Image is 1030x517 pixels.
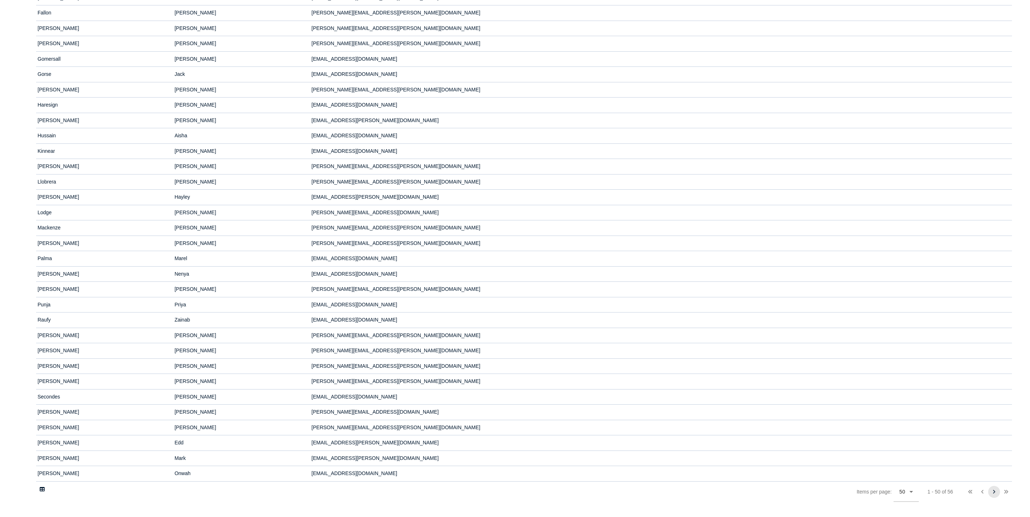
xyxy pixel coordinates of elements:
td: [PERSON_NAME] [173,374,310,388]
td: [PERSON_NAME][EMAIL_ADDRESS][PERSON_NAME][DOMAIN_NAME] [310,36,849,51]
td: [PERSON_NAME][EMAIL_ADDRESS][PERSON_NAME][DOMAIN_NAME] [310,220,849,235]
td: [PERSON_NAME] [36,374,173,388]
td: [PERSON_NAME] [173,405,310,419]
td: [PERSON_NAME] [173,143,310,158]
td: [PERSON_NAME][EMAIL_ADDRESS][PERSON_NAME][DOMAIN_NAME] [310,343,849,358]
td: Gorse [36,67,173,81]
td: [PERSON_NAME] [36,190,173,204]
td: [PERSON_NAME][EMAIL_ADDRESS][DOMAIN_NAME] [310,405,849,419]
td: [PERSON_NAME][EMAIL_ADDRESS][PERSON_NAME][DOMAIN_NAME] [310,159,849,173]
td: [PERSON_NAME] [173,236,310,250]
button: Next page [988,486,1000,498]
td: [PERSON_NAME][EMAIL_ADDRESS][PERSON_NAME][DOMAIN_NAME] [310,374,849,388]
td: [PERSON_NAME] [36,435,173,450]
td: [PERSON_NAME] [36,21,173,35]
td: [PERSON_NAME] [173,21,310,35]
td: Nenya [173,266,310,281]
td: Kinnear [36,143,173,158]
button: First page [965,486,977,498]
td: Hussain [36,128,173,143]
td: [PERSON_NAME] [173,328,310,342]
td: [PERSON_NAME] [36,36,173,51]
td: [PERSON_NAME] [173,36,310,51]
button: Previous page [977,486,988,498]
td: [EMAIL_ADDRESS][DOMAIN_NAME] [310,128,849,143]
td: Mackenze [36,220,173,235]
td: Palma [36,251,173,266]
td: [PERSON_NAME] [36,159,173,173]
td: [PERSON_NAME][EMAIL_ADDRESS][PERSON_NAME][DOMAIN_NAME] [310,236,849,250]
td: Llobrera [36,174,173,189]
td: [PERSON_NAME] [173,113,310,127]
td: [EMAIL_ADDRESS][DOMAIN_NAME] [310,466,849,481]
div: 1 - 50 of 56 [927,489,953,495]
td: Hayley [173,190,310,204]
td: [PERSON_NAME][EMAIL_ADDRESS][PERSON_NAME][DOMAIN_NAME] [310,5,849,20]
td: [PERSON_NAME] [36,420,173,434]
td: [EMAIL_ADDRESS][DOMAIN_NAME] [310,51,849,66]
td: [PERSON_NAME] [173,5,310,20]
td: Aisha [173,128,310,143]
td: [PERSON_NAME][EMAIL_ADDRESS][PERSON_NAME][DOMAIN_NAME] [310,358,849,373]
td: [PERSON_NAME][EMAIL_ADDRESS][PERSON_NAME][DOMAIN_NAME] [310,21,849,35]
td: [PERSON_NAME] [36,266,173,281]
td: [PERSON_NAME] [173,159,310,173]
td: Punja [36,297,173,311]
td: [PERSON_NAME] [173,389,310,404]
td: [PERSON_NAME] [173,343,310,358]
td: [PERSON_NAME] [36,236,173,250]
td: [PERSON_NAME] [36,113,173,127]
td: Onwah [173,466,310,481]
td: [EMAIL_ADDRESS][DOMAIN_NAME] [310,67,849,81]
td: [PERSON_NAME] [173,174,310,189]
td: [PERSON_NAME] [173,205,310,219]
td: [PERSON_NAME][EMAIL_ADDRESS][PERSON_NAME][DOMAIN_NAME] [310,82,849,96]
td: Mark [173,451,310,465]
td: [PERSON_NAME] [173,358,310,373]
td: Edd [173,435,310,450]
td: [EMAIL_ADDRESS][DOMAIN_NAME] [310,297,849,311]
td: [PERSON_NAME] [173,98,310,112]
td: [EMAIL_ADDRESS][DOMAIN_NAME] [310,143,849,158]
td: [PERSON_NAME] [36,343,173,358]
td: Haresign [36,98,173,112]
td: [EMAIL_ADDRESS][DOMAIN_NAME] [310,98,849,112]
td: Gomersall [36,51,173,66]
td: [PERSON_NAME] [36,282,173,296]
td: [PERSON_NAME] [36,328,173,342]
button: Export table data to Excel [36,483,48,495]
td: [PERSON_NAME] [36,405,173,419]
td: [PERSON_NAME][EMAIL_ADDRESS][PERSON_NAME][DOMAIN_NAME] [310,282,849,296]
td: Marel [173,251,310,266]
td: [PERSON_NAME][EMAIL_ADDRESS][PERSON_NAME][DOMAIN_NAME] [310,174,849,189]
td: Priya [173,297,310,311]
td: [PERSON_NAME] [36,358,173,373]
span: 50 [899,489,905,495]
td: Lodge [36,205,173,219]
td: [PERSON_NAME][EMAIL_ADDRESS][PERSON_NAME][DOMAIN_NAME] [310,328,849,342]
td: [EMAIL_ADDRESS][PERSON_NAME][DOMAIN_NAME] [310,435,849,450]
td: [PERSON_NAME][EMAIL_ADDRESS][DOMAIN_NAME] [310,205,849,219]
td: [EMAIL_ADDRESS][DOMAIN_NAME] [310,266,849,281]
td: [PERSON_NAME] [173,420,310,434]
td: [PERSON_NAME] [173,51,310,66]
td: [PERSON_NAME] [36,451,173,465]
td: [PERSON_NAME] [36,82,173,96]
td: [EMAIL_ADDRESS][DOMAIN_NAME] [310,251,849,266]
td: [PERSON_NAME] [173,220,310,235]
td: [EMAIL_ADDRESS][DOMAIN_NAME] [310,313,849,327]
td: Secondes [36,389,173,404]
td: Zainab [173,313,310,327]
mat-form-field: Change page size [894,482,919,510]
button: Last page [1000,486,1012,498]
td: [EMAIL_ADDRESS][PERSON_NAME][DOMAIN_NAME] [310,190,849,204]
td: Jack [173,67,310,81]
td: [PERSON_NAME] [173,282,310,296]
td: [PERSON_NAME] [36,466,173,481]
td: Raufy [36,313,173,327]
td: [EMAIL_ADDRESS][PERSON_NAME][DOMAIN_NAME] [310,113,849,127]
td: Fallon [36,5,173,20]
td: [EMAIL_ADDRESS][DOMAIN_NAME] [310,389,849,404]
td: [PERSON_NAME] [173,82,310,96]
div: Items per page: [857,482,919,510]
